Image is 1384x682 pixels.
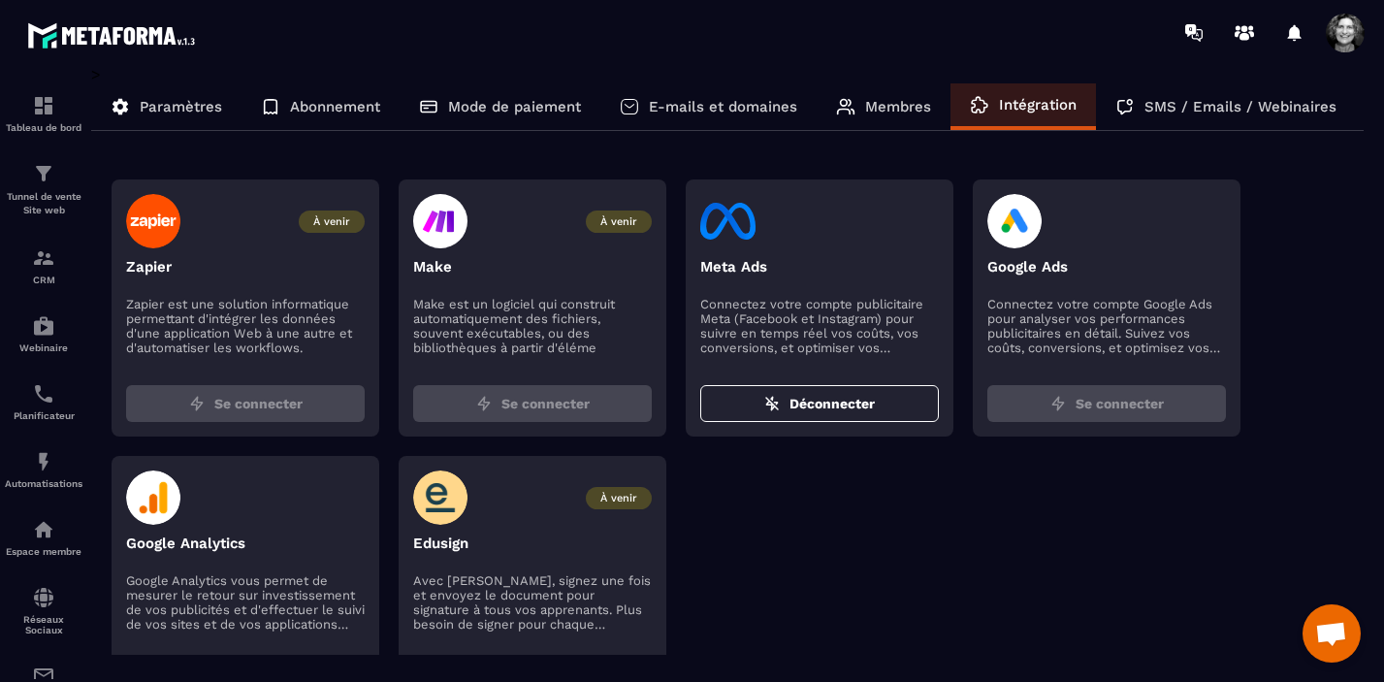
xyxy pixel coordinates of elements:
img: scheduler [32,382,55,406]
span: Se connecter [1076,394,1164,413]
p: Google Ads [987,258,1226,276]
img: google-ads-logo.4cdbfafa.svg [987,194,1043,248]
p: Intégration [999,96,1077,114]
p: Make est un logiciel qui construit automatiquement des fichiers, souvent exécutables, ou des bibl... [413,297,652,355]
img: make-logo.47d65c36.svg [413,194,467,248]
p: Réseaux Sociaux [5,614,82,635]
img: logo [27,17,202,53]
p: Connectez votre compte publicitaire Meta (Facebook et Instagram) pour suivre en temps réel vos co... [700,297,939,355]
button: Se connecter [126,385,365,422]
span: Déconnecter [789,394,875,413]
img: automations [32,450,55,473]
a: automationsautomationsWebinaire [5,300,82,368]
span: Se connecter [501,394,590,413]
p: Planificateur [5,410,82,421]
img: zap.8ac5aa27.svg [1050,396,1066,411]
p: E-mails et domaines [649,98,797,115]
span: À venir [586,487,652,509]
button: Déconnecter [700,385,939,422]
img: zap.8ac5aa27.svg [476,396,492,411]
a: formationformationTableau de bord [5,80,82,147]
button: Se connecter [987,385,1226,422]
p: Avec [PERSON_NAME], signez une fois et envoyez le document pour signature à tous vos apprenants. ... [413,573,652,632]
a: formationformationTunnel de vente Site web [5,147,82,232]
a: schedulerschedulerPlanificateur [5,368,82,436]
div: Ouvrir le chat [1303,604,1361,663]
p: CRM [5,275,82,285]
p: Zapier est une solution informatique permettant d'intégrer les données d'une application Web à un... [126,297,365,355]
p: Automatisations [5,478,82,489]
img: zapier-logo.003d59f5.svg [126,194,181,248]
p: Google Analytics [126,535,365,552]
p: Zapier [126,258,365,276]
span: À venir [299,211,365,233]
p: SMS / Emails / Webinaires [1144,98,1336,115]
p: Membres [865,98,931,115]
img: zap-off.84e09383.svg [764,396,780,411]
span: Se connecter [214,394,303,413]
img: zap.8ac5aa27.svg [189,396,205,411]
p: Meta Ads [700,258,939,276]
img: edusign-logo.5fe905fa.svg [413,471,468,525]
img: automations [32,314,55,338]
a: formationformationCRM [5,232,82,300]
img: facebook-logo.eb727249.svg [700,194,756,248]
img: formation [32,246,55,270]
p: Abonnement [290,98,380,115]
img: automations [32,518,55,541]
img: social-network [32,586,55,609]
a: automationsautomationsAutomatisations [5,436,82,503]
img: google-analytics-logo.594682c4.svg [126,471,181,525]
img: formation [32,162,55,185]
p: Paramètres [140,98,222,115]
p: Edusign [413,535,652,552]
a: automationsautomationsEspace membre [5,503,82,571]
p: Google Analytics vous permet de mesurer le retour sur investissement de vos publicités et d'effec... [126,573,365,632]
p: Make [413,258,652,276]
span: À venir [586,211,652,233]
p: Tableau de bord [5,122,82,133]
p: Mode de paiement [448,98,581,115]
p: Connectez votre compte Google Ads pour analyser vos performances publicitaires en détail. Suivez ... [987,297,1226,355]
button: Se connecter [413,385,652,422]
p: Tunnel de vente Site web [5,190,82,217]
img: formation [32,94,55,117]
p: Espace membre [5,546,82,557]
a: social-networksocial-networkRéseaux Sociaux [5,571,82,650]
p: Webinaire [5,342,82,353]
